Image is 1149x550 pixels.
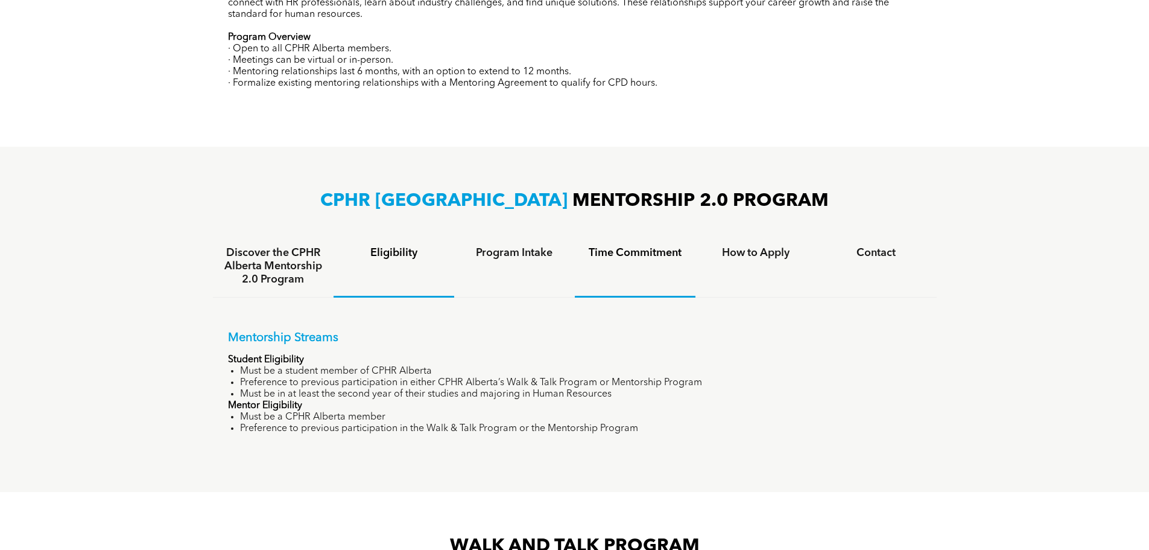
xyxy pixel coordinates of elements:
[240,366,922,377] li: Must be a student member of CPHR Alberta
[240,377,922,389] li: Preference to previous participation in either CPHR Alberta’s Walk & Talk Program or Mentorship P...
[228,66,922,78] p: · Mentoring relationships last 6 months, with an option to extend to 12 months.
[228,33,311,42] strong: Program Overview
[240,389,922,400] li: Must be in at least the second year of their studies and majoring in Human Resources
[228,355,304,365] strong: Student Eligibility
[586,246,685,260] h4: Time Commitment
[228,331,922,345] p: Mentorship Streams
[465,246,564,260] h4: Program Intake
[224,246,323,286] h4: Discover the CPHR Alberta Mentorship 2.0 Program
[228,43,922,55] p: · Open to all CPHR Alberta members.
[827,246,926,260] h4: Contact
[706,246,805,260] h4: How to Apply
[228,78,922,89] p: · Formalize existing mentoring relationships with a Mentoring Agreement to qualify for CPD hours.
[572,192,829,210] span: MENTORSHIP 2.0 PROGRAM
[320,192,568,210] span: CPHR [GEOGRAPHIC_DATA]
[228,401,302,411] strong: Mentor Eligibility
[240,412,922,423] li: Must be a CPHR Alberta member
[344,246,443,260] h4: Eligibility
[228,55,922,66] p: · Meetings can be virtual or in-person.
[240,423,922,435] li: Preference to previous participation in the Walk & Talk Program or the Mentorship Program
